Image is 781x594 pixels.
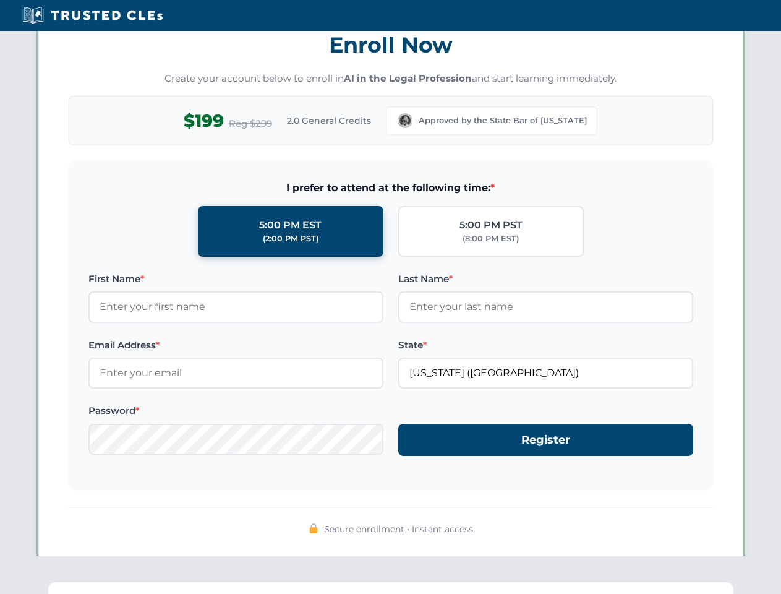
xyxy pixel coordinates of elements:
[459,217,523,233] div: 5:00 PM PST
[344,72,472,84] strong: AI in the Legal Profession
[398,338,693,353] label: State
[88,358,383,389] input: Enter your email
[463,233,519,245] div: (8:00 PM EST)
[69,25,713,64] h3: Enroll Now
[309,523,318,533] img: 🔒
[396,112,414,129] img: Washington Bar
[324,522,473,536] span: Secure enrollment • Instant access
[419,114,587,127] span: Approved by the State Bar of [US_STATE]
[398,358,693,389] input: Washington (WA)
[398,272,693,286] label: Last Name
[398,291,693,322] input: Enter your last name
[88,291,383,322] input: Enter your first name
[88,403,383,418] label: Password
[287,114,371,127] span: 2.0 General Credits
[184,107,224,135] span: $199
[398,424,693,457] button: Register
[69,72,713,86] p: Create your account below to enroll in and start learning immediately.
[259,217,322,233] div: 5:00 PM EST
[88,272,383,286] label: First Name
[229,116,272,131] span: Reg $299
[88,338,383,353] label: Email Address
[263,233,318,245] div: (2:00 PM PST)
[19,6,166,25] img: Trusted CLEs
[88,180,693,196] span: I prefer to attend at the following time:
